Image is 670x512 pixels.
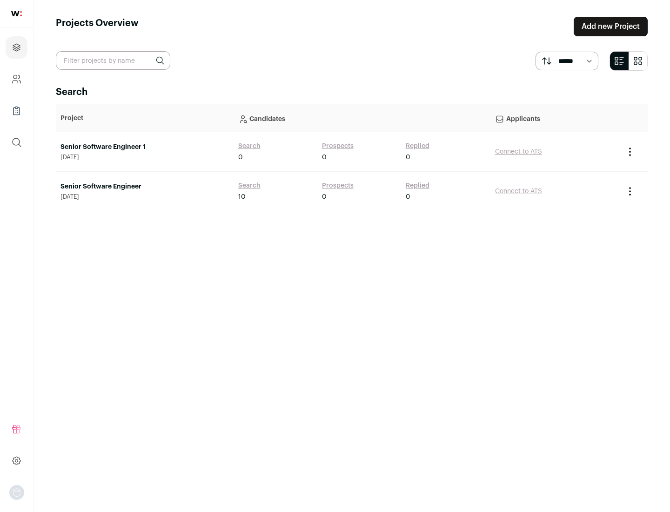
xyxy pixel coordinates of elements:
[322,181,354,190] a: Prospects
[6,36,27,59] a: Projects
[56,51,170,70] input: Filter projects by name
[60,114,229,123] p: Project
[574,17,648,36] a: Add new Project
[238,141,261,151] a: Search
[495,109,615,128] p: Applicants
[238,109,486,128] p: Candidates
[406,192,410,202] span: 0
[406,141,429,151] a: Replied
[9,485,24,500] img: nopic.png
[6,68,27,90] a: Company and ATS Settings
[238,153,243,162] span: 0
[322,141,354,151] a: Prospects
[406,181,429,190] a: Replied
[9,485,24,500] button: Open dropdown
[406,153,410,162] span: 0
[60,154,229,161] span: [DATE]
[238,192,246,202] span: 10
[60,193,229,201] span: [DATE]
[56,17,139,36] h1: Projects Overview
[60,182,229,191] a: Senior Software Engineer
[322,153,327,162] span: 0
[322,192,327,202] span: 0
[624,146,636,157] button: Project Actions
[624,186,636,197] button: Project Actions
[56,86,648,99] h2: Search
[60,142,229,152] a: Senior Software Engineer 1
[6,100,27,122] a: Company Lists
[495,188,542,195] a: Connect to ATS
[495,148,542,155] a: Connect to ATS
[11,11,22,16] img: wellfound-shorthand-0d5821cbd27db2630d0214b213865d53afaa358527fdda9d0ea32b1df1b89c2c.svg
[238,181,261,190] a: Search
